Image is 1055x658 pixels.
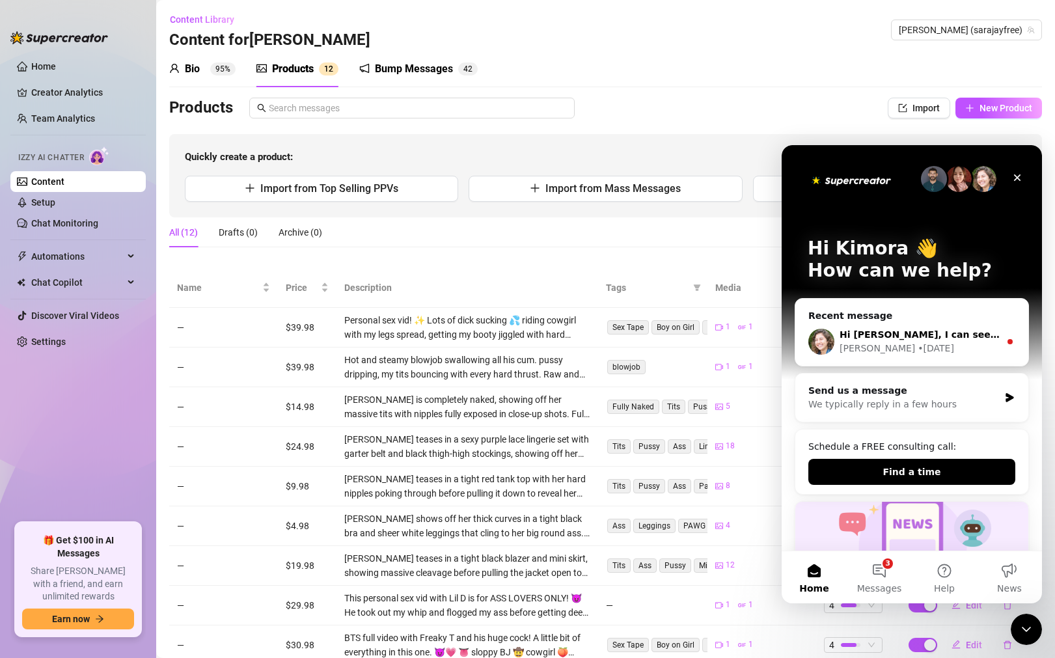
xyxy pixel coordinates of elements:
[169,63,180,74] span: user
[152,439,173,448] span: Help
[1003,640,1012,650] span: delete
[344,353,590,381] div: Hot and steamy blowjob swallowing all his cum. pussy dripping, my tits bouncing with every hard t...
[31,336,66,347] a: Settings
[688,400,720,414] span: Pussy
[1027,26,1035,34] span: team
[691,278,704,297] span: filter
[18,439,47,448] span: Home
[707,268,816,308] th: Media
[278,268,336,308] th: Price
[10,31,108,44] img: logo-BBDzfeDw.svg
[598,586,707,625] td: —
[693,284,701,292] span: filter
[726,599,730,611] span: 1
[169,225,198,240] div: All (12)
[668,479,691,493] span: Ass
[941,595,993,616] button: Edit
[782,145,1042,603] iframe: Intercom live chat
[95,614,104,624] span: arrow-right
[633,439,665,454] span: Pussy
[607,320,649,335] span: Sex Tape
[1003,601,1012,610] span: delete
[530,183,540,193] span: plus
[715,562,723,569] span: picture
[286,281,318,295] span: Price
[726,559,735,571] span: 12
[607,360,646,374] span: blowjob
[31,113,95,124] a: Team Analytics
[607,638,649,652] span: Sex Tape
[829,598,834,612] span: 4
[336,268,598,308] th: Description
[659,558,691,573] span: Pussy
[278,546,336,586] td: $19.98
[344,512,590,540] div: [PERSON_NAME] shows off her thick curves in a tight black bra and sheer white leggings that cling...
[633,519,676,533] span: Leggings
[278,348,336,387] td: $39.98
[272,61,314,77] div: Products
[185,176,458,202] button: Import from Top Selling PPVs
[1011,614,1042,645] iframe: Intercom live chat
[136,197,172,210] div: • [DATE]
[715,323,723,331] span: video-camera
[18,152,84,164] span: Izzy AI Chatter
[829,638,834,652] span: 4
[726,361,730,373] span: 1
[726,519,730,532] span: 4
[469,176,742,202] button: Import from Mass Messages
[17,251,27,262] span: thunderbolt
[278,308,336,348] td: $39.98
[545,182,681,195] span: Import from Mass Messages
[13,356,247,521] div: Izzy just got smarter and safer ✨
[257,103,266,113] span: search
[941,635,993,655] button: Edit
[324,64,329,74] span: 1
[31,246,124,267] span: Automations
[169,268,278,308] th: Name
[278,586,336,625] td: $29.98
[359,63,370,74] span: notification
[27,314,234,340] button: Find a time
[726,321,730,333] span: 1
[912,103,940,113] span: Import
[598,268,707,308] th: Tags
[726,400,730,413] span: 5
[715,482,723,490] span: picture
[169,586,278,625] td: —
[170,14,234,25] span: Content Library
[748,599,753,611] span: 1
[694,558,737,573] span: Mini Skirt
[607,558,631,573] span: Tits
[75,439,120,448] span: Messages
[888,98,950,118] button: Import
[177,281,260,295] span: Name
[256,63,267,74] span: picture
[898,103,907,113] span: import
[27,239,217,253] div: Send us a message
[993,595,1022,616] button: delete
[726,638,730,651] span: 1
[715,403,723,411] span: picture
[245,183,255,193] span: plus
[633,558,657,573] span: Ass
[702,638,727,652] span: Oral
[748,321,753,333] span: 1
[195,406,260,458] button: News
[278,467,336,506] td: $9.98
[344,392,590,421] div: [PERSON_NAME] is completely naked, showing off her massive tits with nipples fully exposed in clo...
[458,62,478,75] sup: 42
[738,641,746,649] span: gif
[715,641,723,649] span: video-camera
[278,387,336,427] td: $14.98
[651,638,700,652] span: Boy on Girl
[219,225,258,240] div: Drafts (0)
[715,601,723,609] span: video-camera
[726,440,735,452] span: 18
[215,439,240,448] span: News
[993,635,1022,655] button: delete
